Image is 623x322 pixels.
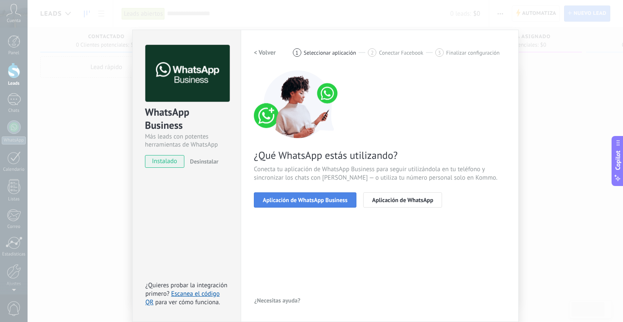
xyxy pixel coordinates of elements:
h2: < Volver [254,49,276,57]
button: Desinstalar [186,155,218,168]
span: ¿Quieres probar la integración primero? [145,281,228,298]
span: Copilot [614,151,622,170]
button: Aplicación de WhatsApp [363,192,442,208]
div: WhatsApp Business [145,105,228,133]
span: ¿Qué WhatsApp estás utilizando? [254,149,506,162]
div: Más leads con potentes herramientas de WhatsApp [145,133,228,149]
span: Desinstalar [190,158,218,165]
button: < Volver [254,45,276,60]
img: connect number [254,70,343,138]
a: Escanea el código QR [145,290,220,306]
span: instalado [145,155,184,168]
span: Conectar Facebook [379,50,423,56]
span: Seleccionar aplicación [304,50,356,56]
span: 2 [371,49,374,56]
button: Aplicación de WhatsApp Business [254,192,356,208]
span: Aplicación de WhatsApp [372,197,433,203]
button: ¿Necesitas ayuda? [254,294,301,307]
span: Aplicación de WhatsApp Business [263,197,348,203]
span: para ver cómo funciona. [155,298,220,306]
span: Conecta tu aplicación de WhatsApp Business para seguir utilizándola en tu teléfono y sincronizar ... [254,165,506,182]
span: ¿Necesitas ayuda? [254,297,300,303]
span: 3 [438,49,441,56]
span: Finalizar configuración [446,50,500,56]
img: logo_main.png [145,45,230,102]
span: 1 [295,49,298,56]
